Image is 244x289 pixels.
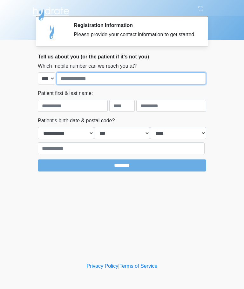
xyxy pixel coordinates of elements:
[119,263,157,269] a: Terms of Service
[38,54,206,60] h2: Tell us about you (or the patient if it's not you)
[31,5,70,21] img: Hydrate IV Bar - Arcadia Logo
[118,263,119,269] a: |
[43,22,62,41] img: Agent Avatar
[38,117,115,124] label: Patient's birth date & postal code?
[38,90,93,97] label: Patient first & last name:
[38,62,137,70] label: Which mobile number can we reach you at?
[87,263,119,269] a: Privacy Policy
[74,31,197,38] div: Please provide your contact information to get started.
